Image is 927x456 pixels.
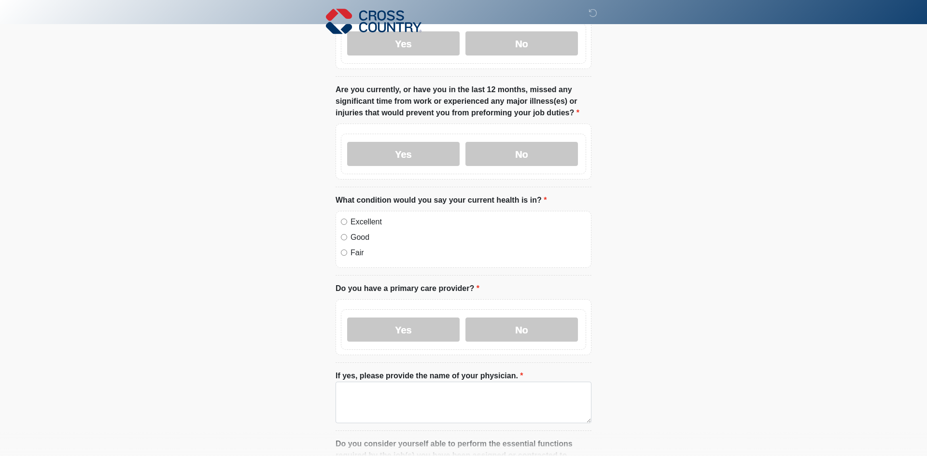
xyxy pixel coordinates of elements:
[341,249,347,256] input: Fair
[351,232,586,243] label: Good
[336,84,591,119] label: Are you currently, or have you in the last 12 months, missed any significant time from work or ex...
[465,318,578,342] label: No
[341,234,347,240] input: Good
[351,216,586,228] label: Excellent
[336,283,479,294] label: Do you have a primary care provider?
[326,7,421,35] img: Cross Country Logo
[336,194,547,206] label: What condition would you say your current health is in?
[347,318,460,342] label: Yes
[465,31,578,55] label: No
[347,142,460,166] label: Yes
[465,142,578,166] label: No
[341,219,347,225] input: Excellent
[347,31,460,55] label: Yes
[336,370,523,382] label: If yes, please provide the name of your physician.
[351,247,586,259] label: Fair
